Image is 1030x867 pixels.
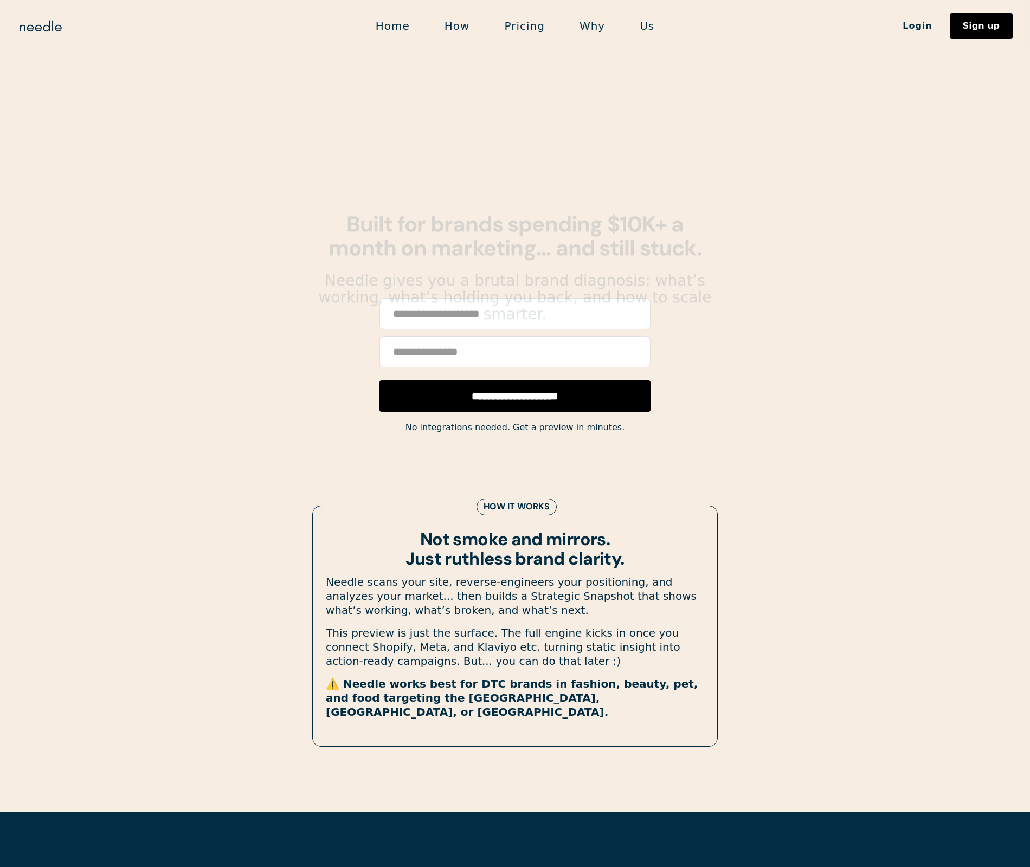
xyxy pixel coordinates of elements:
[950,13,1013,39] a: Sign up
[622,15,672,37] a: Us
[326,626,704,668] p: This preview is just the surface. The full engine kicks in once you connect Shopify, Meta, and Kl...
[379,298,651,412] form: Email Form
[427,15,487,37] a: How
[487,15,562,37] a: Pricing
[963,22,1000,30] div: Sign up
[484,501,550,513] div: How it works
[358,15,427,37] a: Home
[326,575,704,617] p: Needle scans your site, reverse-engineers your positioning, and analyzes your market... then buil...
[405,528,624,570] strong: Not smoke and mirrors. Just ruthless brand clarity.
[885,17,950,35] a: Login
[326,677,698,719] strong: ⚠️ Needle works best for DTC brands in fashion, beauty, pet, and food targeting the [GEOGRAPHIC_D...
[318,273,712,322] p: Needle gives you a brutal brand diagnosis: what’s working, what’s holding you back, and how to sc...
[329,210,701,262] strong: Built for brands spending $10K+ a month on marketing... and still stuck.
[318,420,712,435] div: No integrations needed. Get a preview in minutes.
[562,15,622,37] a: Why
